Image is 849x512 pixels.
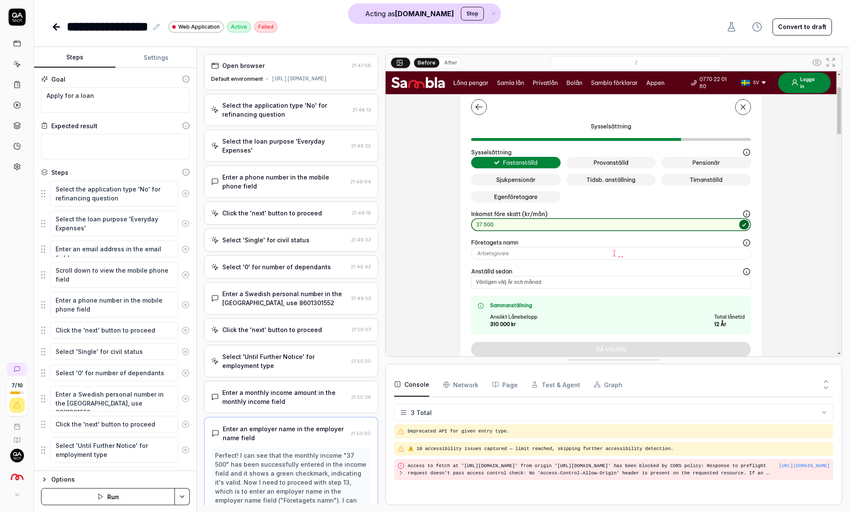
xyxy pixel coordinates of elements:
pre: Access to fetch at '[URL][DOMAIN_NAME]' from origin '[URL][DOMAIN_NAME]' has been blocked by CORS... [408,462,779,477]
button: Settings [115,47,197,68]
button: Remove step [178,185,193,202]
div: Suggestions [41,291,190,318]
button: Page [492,373,518,397]
img: Sambla Logo [9,469,25,485]
pre: Deprecated API for given entry type. [408,428,830,435]
div: [URL][DOMAIN_NAME] [271,75,327,83]
button: Convert to draft [772,18,832,35]
div: Options [51,474,190,485]
div: Click the 'next' button to proceed [222,325,322,334]
button: Remove step [178,322,193,339]
button: Remove step [178,343,193,360]
button: Stop [461,7,484,21]
a: Book a call with us [3,416,30,430]
div: Suggestions [41,180,190,207]
time: 21:50:07 [351,327,371,333]
div: Enter a monthly income amount in the monthly income field [222,388,348,406]
time: 21:48:13 [352,107,371,113]
time: 21:49:33 [351,237,371,243]
div: Suggestions [41,210,190,237]
button: Console [394,373,429,397]
div: Suggestions [41,321,190,339]
div: Active [227,21,251,32]
div: Enter an employer name in the employer name field [223,424,347,442]
button: [URL][DOMAIN_NAME] [779,462,830,470]
div: Steps [51,168,68,177]
img: 7ccf6c19-61ad-4a6c-8811-018b02a1b829.jpg [10,449,24,462]
div: Suggestions [41,364,190,382]
button: Remove step [178,215,193,232]
button: Remove step [178,266,193,283]
div: Open browser [222,61,265,70]
button: Remove step [178,365,193,382]
div: Select the loan purpose 'Everyday Expenses' [222,137,348,155]
time: 21:50:36 [351,394,371,400]
time: 21:48:25 [351,143,371,149]
div: Expected result [51,121,97,130]
div: Suggestions [41,467,190,493]
button: Steps [34,47,115,68]
time: 21:49:04 [350,179,371,185]
img: Screenshot [386,71,842,356]
time: 21:49:42 [351,264,371,270]
button: Remove step [178,296,193,313]
button: Remove step [178,441,193,459]
button: Before [414,58,439,67]
div: Suggestions [41,437,190,463]
a: Documentation [3,430,30,444]
span: Web Application [178,23,220,31]
button: Run [41,488,175,505]
a: New conversation [7,362,27,376]
button: Network [443,373,478,397]
button: Test & Agent [531,373,580,397]
a: Web Application [168,21,224,32]
div: Enter a phone number in the mobile phone field [222,173,347,191]
div: Default environment [211,75,263,83]
div: Failed [254,21,277,32]
button: Sambla Logo [3,462,30,486]
time: 21:47:58 [351,62,371,68]
div: Click the 'next' button to proceed [222,209,322,218]
button: Options [41,474,190,485]
button: After [441,58,461,68]
div: Select 'Single' for civil status [222,235,310,244]
div: Select 'Until Further Notice' for employment type [222,352,348,370]
div: Suggestions [41,262,190,288]
button: Remove step [178,390,193,407]
div: Goal [51,75,65,84]
div: Suggestions [41,343,190,361]
div: Suggestions [41,385,190,412]
time: 21:49:18 [352,210,371,216]
button: Remove step [178,416,193,433]
button: Remove step [178,241,193,258]
button: View version history [747,18,767,35]
button: Open in full screen [824,56,837,69]
time: 21:49:53 [351,295,371,301]
div: Enter a Swedish personal number in the [GEOGRAPHIC_DATA], use 8601301552 [222,289,348,307]
span: 7 / 10 [12,383,23,388]
time: 21:50:50 [351,430,371,436]
div: Suggestions [41,415,190,433]
div: Select '0' for number of dependants [222,262,331,271]
pre: ⚠️ 10 accessibility issues captured — limit reached, skipping further accessibility detection. [408,445,830,453]
div: Select the application type 'No' for refinancing question [222,101,349,119]
button: Graph [594,373,622,397]
time: 21:50:20 [351,358,371,364]
button: Show all interative elements [810,56,824,69]
div: Suggestions [41,240,190,258]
